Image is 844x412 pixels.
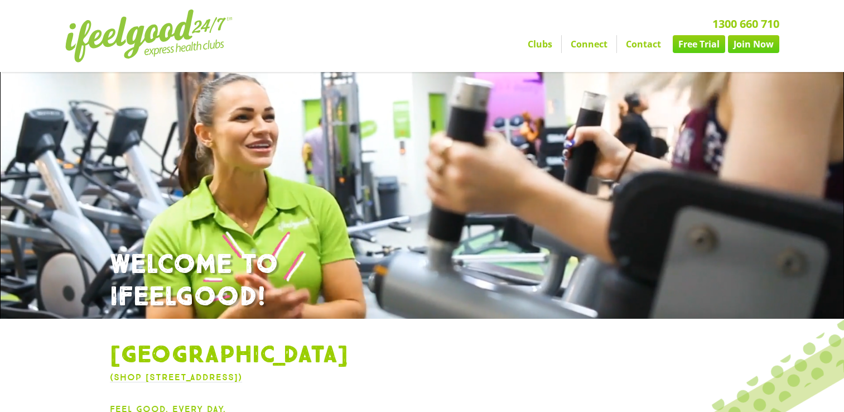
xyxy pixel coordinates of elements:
[617,35,670,53] a: Contact
[319,35,779,53] nav: Menu
[110,372,242,382] a: (Shop [STREET_ADDRESS])
[110,341,735,370] h1: [GEOGRAPHIC_DATA]
[712,16,779,31] a: 1300 660 710
[110,249,735,313] h1: WELCOME TO IFEELGOOD!
[519,35,561,53] a: Clubs
[728,35,779,53] a: Join Now
[562,35,616,53] a: Connect
[673,35,725,53] a: Free Trial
